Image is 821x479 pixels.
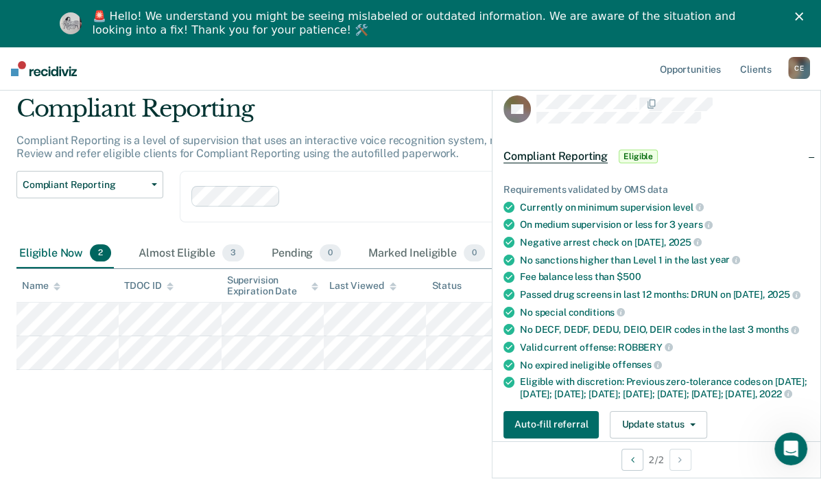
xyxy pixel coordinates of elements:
[520,218,809,231] div: On medium supervision or less for 3
[22,280,60,292] div: Name
[520,201,809,213] div: Currently on minimum supervision
[503,150,608,163] span: Compliant Reporting
[737,47,774,91] a: Clients
[520,306,809,318] div: No special
[227,274,318,298] div: Supervision Expiration Date
[672,202,703,213] span: level
[774,432,807,465] iframe: Intercom live chat
[93,10,740,37] div: 🚨 Hello! We understand you might be seeing mislabeled or outdated information. We are aware of th...
[11,61,77,76] img: Recidiviz
[756,324,799,335] span: months
[678,219,713,230] span: years
[612,359,662,370] span: offenses
[795,12,809,21] div: Close
[431,280,461,292] div: Status
[617,271,641,282] span: $500
[668,237,701,248] span: 2025
[520,376,809,399] div: Eligible with discretion: Previous zero-tolerance codes on [DATE]; [DATE]; [DATE]; [DATE]; [DATE]...
[464,244,485,262] span: 0
[23,179,146,191] span: Compliant Reporting
[16,239,114,269] div: Eligible Now
[492,441,820,478] div: 2 / 2
[520,288,809,301] div: Passed drug screens in last 12 months: DRUN on [DATE],
[618,342,673,353] span: ROBBERY
[520,254,809,266] div: No sanctions higher than Level 1 in the last
[621,449,643,471] button: Previous Opportunity
[503,184,809,196] div: Requirements validated by OMS data
[124,280,174,292] div: TDOC ID
[520,236,809,248] div: Negative arrest check on [DATE],
[610,411,706,439] button: Update status
[657,47,724,91] a: Opportunities
[710,254,740,265] span: year
[759,388,792,399] span: 2022
[269,239,344,269] div: Pending
[568,307,624,318] span: conditions
[520,341,809,353] div: Valid current offense:
[320,244,341,262] span: 0
[503,411,599,439] button: Auto-fill referral
[492,135,820,178] div: Compliant ReportingEligible
[366,239,488,269] div: Marked Ineligible
[503,411,604,439] a: Navigate to form link
[60,12,82,34] img: Profile image for Kim
[16,134,745,160] p: Compliant Reporting is a level of supervision that uses an interactive voice recognition system, ...
[90,244,111,262] span: 2
[669,449,691,471] button: Next Opportunity
[222,244,244,262] span: 3
[520,271,809,283] div: Fee balance less than
[520,359,809,371] div: No expired ineligible
[136,239,247,269] div: Almost Eligible
[767,289,800,300] span: 2025
[520,323,809,336] div: No DECF, DEDF, DEDU, DEIO, DEIR codes in the last 3
[329,280,396,292] div: Last Viewed
[788,57,810,79] div: C E
[16,95,755,134] div: Compliant Reporting
[619,150,658,163] span: Eligible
